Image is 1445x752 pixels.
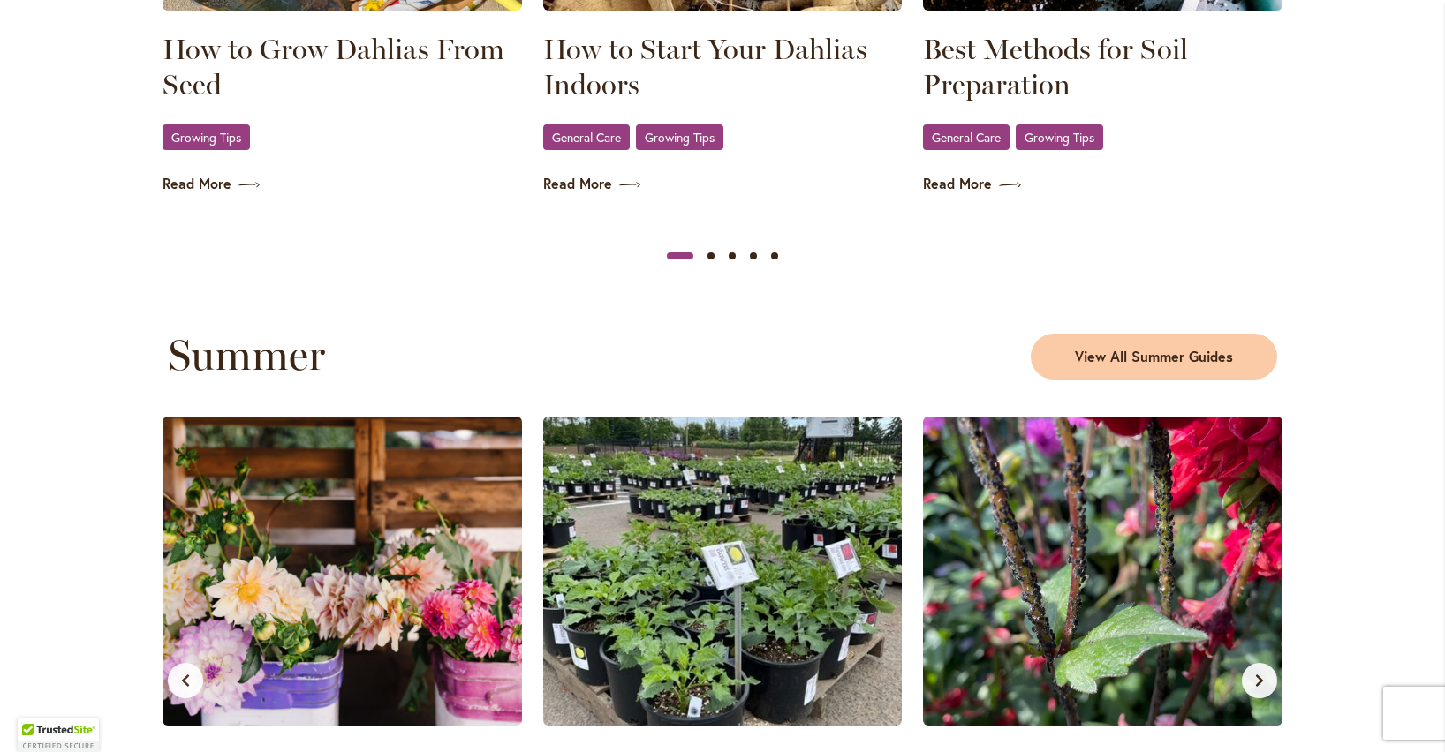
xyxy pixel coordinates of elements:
a: Read More [543,174,903,194]
a: How to Start Your Dahlias Indoors [543,32,903,102]
button: Next slide [1242,663,1277,698]
a: General Care [543,124,630,150]
img: DAHLIAS - APHIDS [923,417,1282,726]
a: Growing Tips [1016,124,1103,150]
img: SID - DAHLIAS - BUCKETS [163,417,522,726]
button: Slide 2 [700,245,722,267]
span: General Care [932,132,1001,143]
div: , [923,124,1282,153]
h2: Summer [168,330,712,380]
button: Slide 5 [764,245,785,267]
span: General Care [552,132,621,143]
a: Best Methods for Soil Preparation [923,32,1282,102]
a: How to Grow Dahlias From Seed [163,32,522,102]
span: Growing Tips [645,132,715,143]
div: , [543,124,903,153]
button: Slide 1 [667,245,693,267]
a: Read More [163,174,522,194]
a: Read More [923,174,1282,194]
a: View All Summer Guides [1031,334,1277,380]
span: View All Summer Guides [1075,347,1233,367]
span: Growing Tips [1025,132,1094,143]
button: Slide 4 [743,245,764,267]
img: More Potted Dahlias! [543,417,903,726]
button: Previous slide [168,663,203,698]
button: Slide 3 [722,245,743,267]
a: Growing Tips [636,124,723,150]
a: Growing Tips [163,124,250,150]
span: Growing Tips [171,132,241,143]
a: General Care [923,124,1010,150]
